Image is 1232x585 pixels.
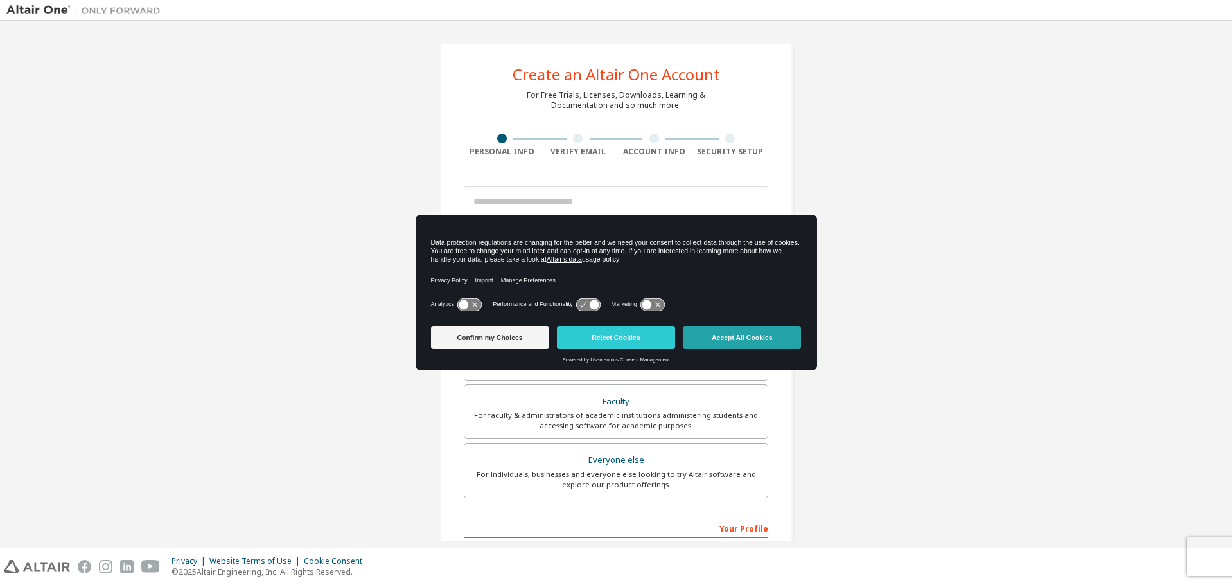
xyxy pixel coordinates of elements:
img: Altair One [6,4,167,17]
div: Create an Altair One Account [513,67,720,82]
img: youtube.svg [141,560,160,573]
img: instagram.svg [99,560,112,573]
div: Privacy [172,556,209,566]
img: facebook.svg [78,560,91,573]
div: Your Profile [464,517,768,538]
p: © 2025 Altair Engineering, Inc. All Rights Reserved. [172,566,370,577]
img: altair_logo.svg [4,560,70,573]
div: Website Terms of Use [209,556,304,566]
img: linkedin.svg [120,560,134,573]
div: Personal Info [464,147,540,157]
div: Account Info [616,147,692,157]
div: Faculty [472,393,760,411]
div: Everyone else [472,451,760,469]
div: For individuals, businesses and everyone else looking to try Altair software and explore our prod... [472,469,760,490]
div: For faculty & administrators of academic institutions administering students and accessing softwa... [472,410,760,431]
div: For Free Trials, Licenses, Downloads, Learning & Documentation and so much more. [527,90,705,111]
div: Cookie Consent [304,556,370,566]
div: Verify Email [540,147,617,157]
div: Security Setup [692,147,769,157]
